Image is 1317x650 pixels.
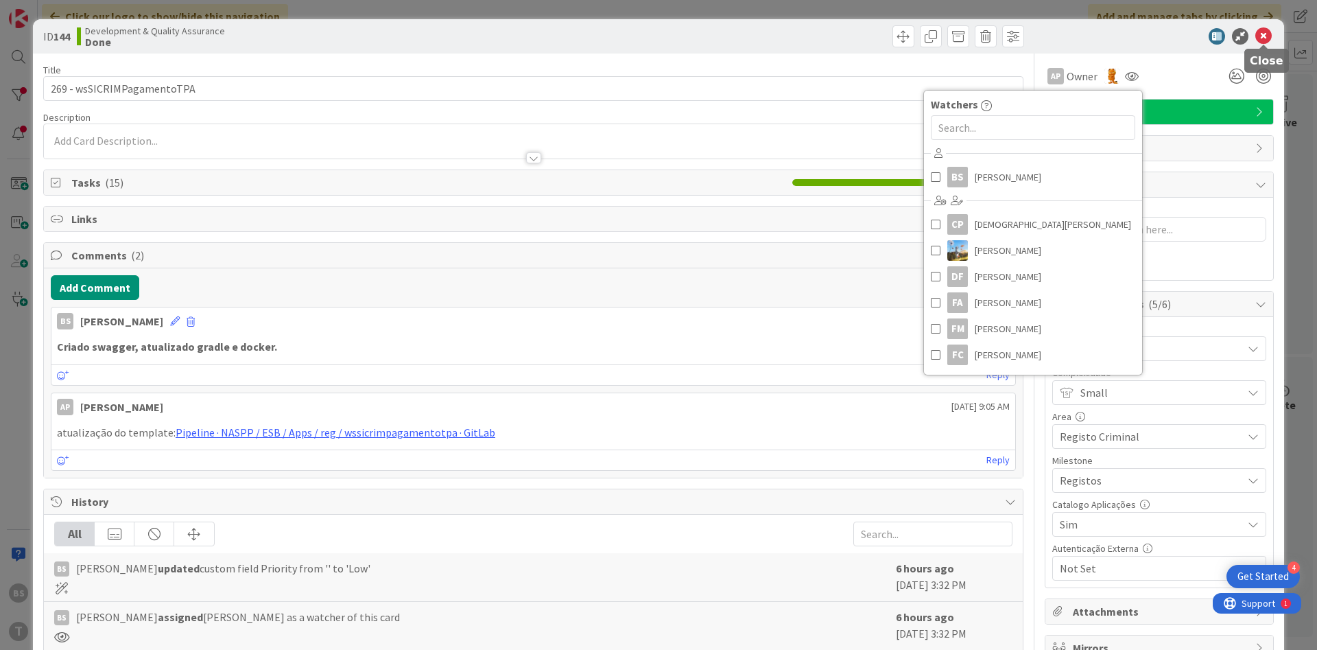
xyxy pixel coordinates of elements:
[931,115,1135,140] input: Search...
[57,313,73,329] div: BS
[85,36,225,47] b: Done
[105,176,123,189] span: ( 15 )
[1052,412,1266,421] div: Area
[1047,68,1064,84] div: AP
[924,316,1142,342] a: FM[PERSON_NAME]
[85,25,225,36] span: Development & Quality Assurance
[131,248,144,262] span: ( 2 )
[51,275,139,300] button: Add Comment
[71,5,75,16] div: 1
[975,240,1041,261] span: [PERSON_NAME]
[1237,570,1289,583] div: Get Started
[76,609,400,625] span: [PERSON_NAME] [PERSON_NAME] as a watcher of this card
[57,425,1010,441] p: atualização do template:
[76,560,370,577] span: [PERSON_NAME] custom field Priority from '' to 'Low'
[1052,368,1266,378] div: Complexidade
[1288,561,1300,574] div: 4
[29,2,62,19] span: Support
[1073,296,1248,312] span: Custom Fields
[896,560,1012,594] div: [DATE] 3:32 PM
[924,164,1142,190] a: BS[PERSON_NAME]
[924,290,1142,316] a: FA[PERSON_NAME]
[1060,515,1235,534] span: Sim
[80,399,163,415] div: [PERSON_NAME]
[158,561,200,575] b: updated
[924,368,1142,394] a: GN[PERSON_NAME]
[43,76,1023,101] input: type card name here...
[80,313,163,329] div: [PERSON_NAME]
[947,345,968,365] div: FC
[1060,427,1235,446] span: Registo Criminal
[975,167,1041,187] span: [PERSON_NAME]
[947,292,968,313] div: FA
[71,174,785,191] span: Tasks
[1226,565,1300,588] div: Open Get Started checklist, remaining modules: 4
[43,111,91,124] span: Description
[1080,339,1235,358] span: Low
[43,28,70,45] span: ID
[1052,456,1266,465] div: Milestone
[986,452,1010,469] a: Reply
[176,426,495,439] a: Pipeline · NASPP / ESB / Apps / reg / wssicrimpagamentotpa · GitLab
[896,609,1012,643] div: [DATE] 3:32 PM
[71,247,998,264] span: Comments
[1060,471,1235,490] span: Registos
[71,211,998,227] span: Links
[1148,297,1171,311] span: ( 5/6 )
[1073,104,1248,120] span: Serviço
[947,167,968,187] div: BS
[1052,500,1266,509] div: Catalogo Aplicações
[924,342,1142,368] a: FC[PERSON_NAME]
[975,345,1041,365] span: [PERSON_NAME]
[1073,176,1248,193] span: Block
[71,494,998,510] span: History
[1052,544,1266,553] div: Autenticação Externa
[947,266,968,287] div: DF
[54,30,70,43] b: 144
[896,610,954,624] b: 6 hours ago
[975,266,1041,287] span: [PERSON_NAME]
[54,561,69,577] div: BS
[1052,324,1266,334] div: Priority
[947,240,968,261] img: DG
[57,399,73,415] div: AP
[1060,559,1235,578] span: Not Set
[896,561,954,575] b: 6 hours ago
[853,522,1012,546] input: Search...
[975,292,1041,313] span: [PERSON_NAME]
[158,610,203,624] b: assigned
[1104,69,1119,84] img: RL
[924,237,1142,264] a: DG[PERSON_NAME]
[43,64,61,76] label: Title
[1250,54,1283,67] h5: Close
[975,214,1131,235] span: [DEMOGRAPHIC_DATA][PERSON_NAME]
[951,399,1010,414] span: [DATE] 9:05 AM
[947,318,968,339] div: FM
[1073,603,1248,620] span: Attachments
[57,340,277,353] strong: Criado swagger, atualizado gradle e docker.
[947,214,968,235] div: CP
[975,318,1041,339] span: [PERSON_NAME]
[1080,383,1235,402] span: Small
[931,96,978,113] span: Watchers
[55,522,95,546] div: All
[1073,140,1248,156] span: Dates
[54,610,69,625] div: BS
[1067,68,1097,84] span: Owner
[924,264,1142,290] a: DF[PERSON_NAME]
[924,211,1142,237] a: CP[DEMOGRAPHIC_DATA][PERSON_NAME]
